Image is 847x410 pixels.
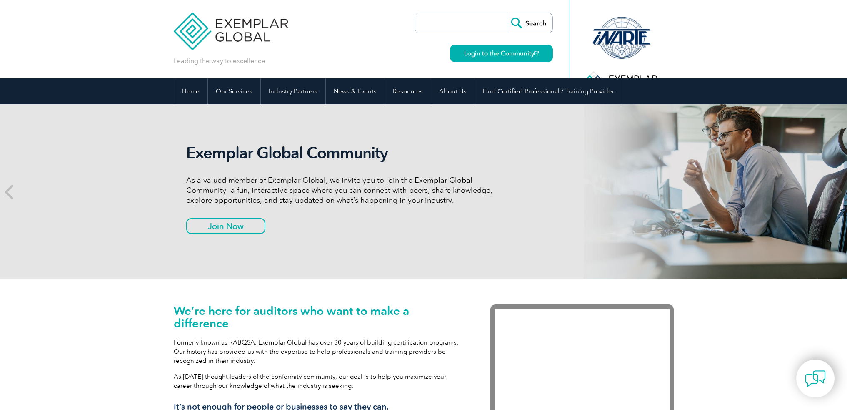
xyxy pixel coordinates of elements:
a: Login to the Community [450,45,553,62]
h2: Exemplar Global Community [186,143,499,163]
img: contact-chat.png [805,368,826,389]
p: Leading the way to excellence [174,56,265,65]
p: As [DATE] thought leaders of the conformity community, our goal is to help you maximize your care... [174,372,465,390]
a: Resources [385,78,431,104]
p: As a valued member of Exemplar Global, we invite you to join the Exemplar Global Community—a fun,... [186,175,499,205]
a: Home [174,78,207,104]
a: News & Events [326,78,385,104]
input: Search [507,13,552,33]
h1: We’re here for auditors who want to make a difference [174,304,465,330]
a: Industry Partners [261,78,325,104]
img: open_square.png [534,51,539,55]
a: Join Now [186,218,265,234]
a: Our Services [208,78,260,104]
p: Formerly known as RABQSA, Exemplar Global has over 30 years of building certification programs. O... [174,338,465,365]
a: Find Certified Professional / Training Provider [475,78,622,104]
a: About Us [431,78,475,104]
